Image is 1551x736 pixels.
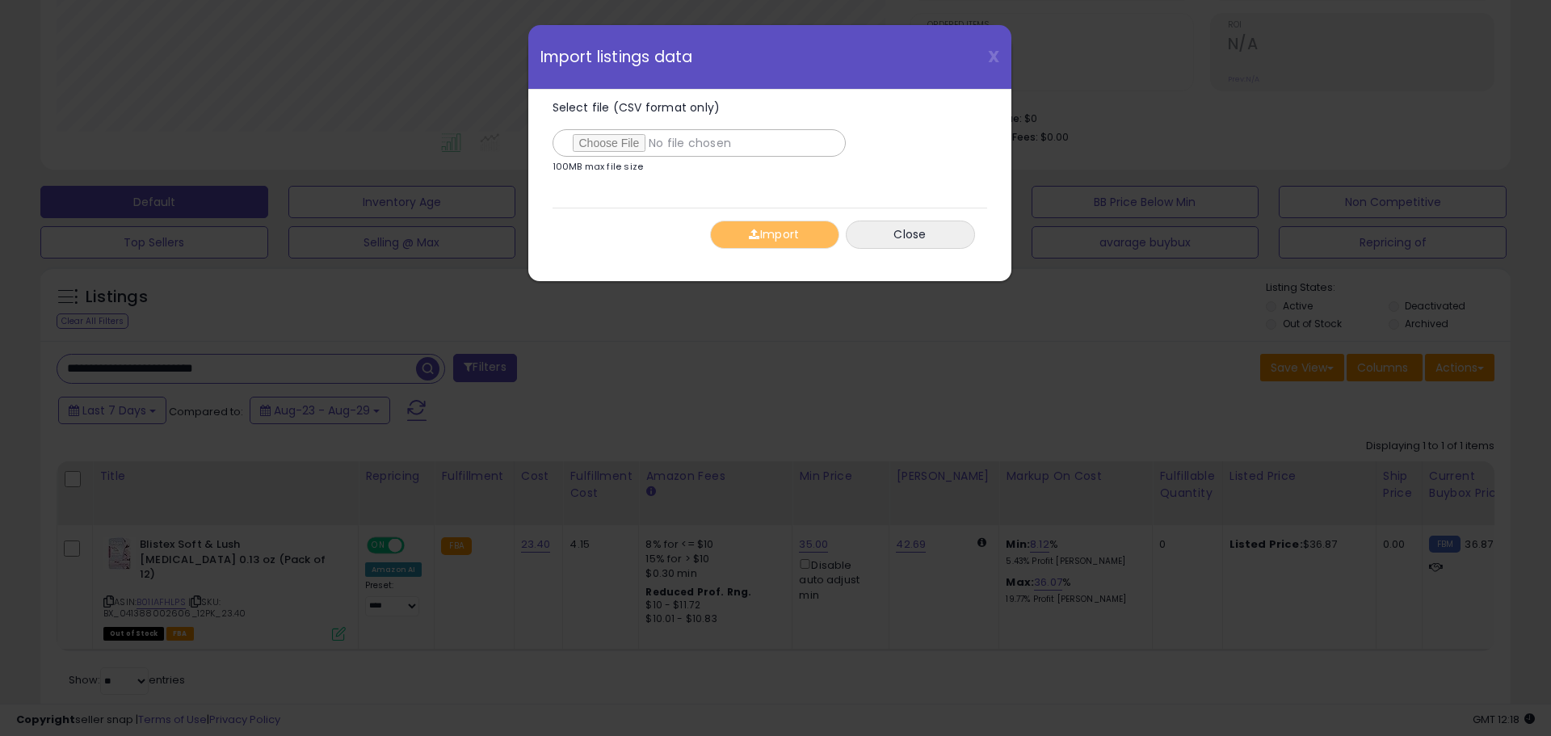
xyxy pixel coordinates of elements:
span: X [988,45,999,68]
p: 100MB max file size [553,162,644,171]
button: Close [846,221,975,249]
button: Import [710,221,839,249]
span: Import listings data [540,49,693,65]
span: Select file (CSV format only) [553,99,721,116]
